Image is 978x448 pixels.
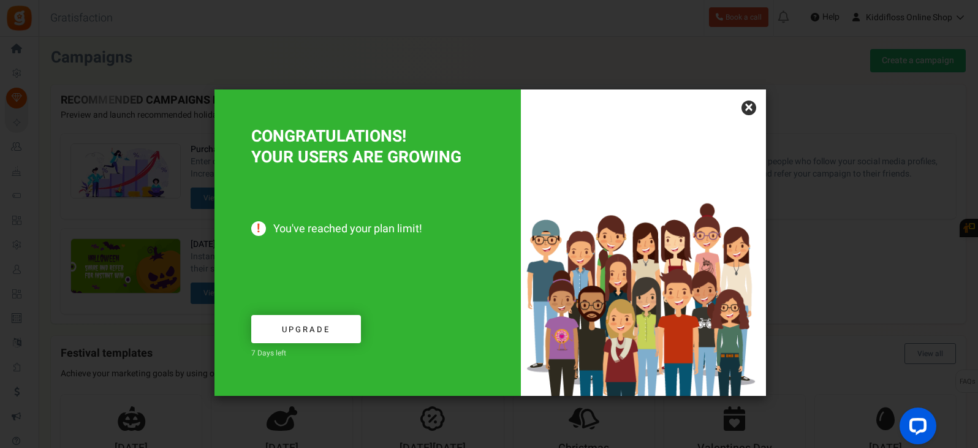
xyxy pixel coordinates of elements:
[251,347,286,359] span: 7 Days left
[251,124,461,170] span: CONGRATULATIONS! YOUR USERS ARE GROWING
[741,101,756,115] a: ×
[282,324,330,335] span: Upgrade
[251,222,484,236] span: You've reached your plan limit!
[521,151,766,396] img: Increased users
[251,315,361,344] a: Upgrade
